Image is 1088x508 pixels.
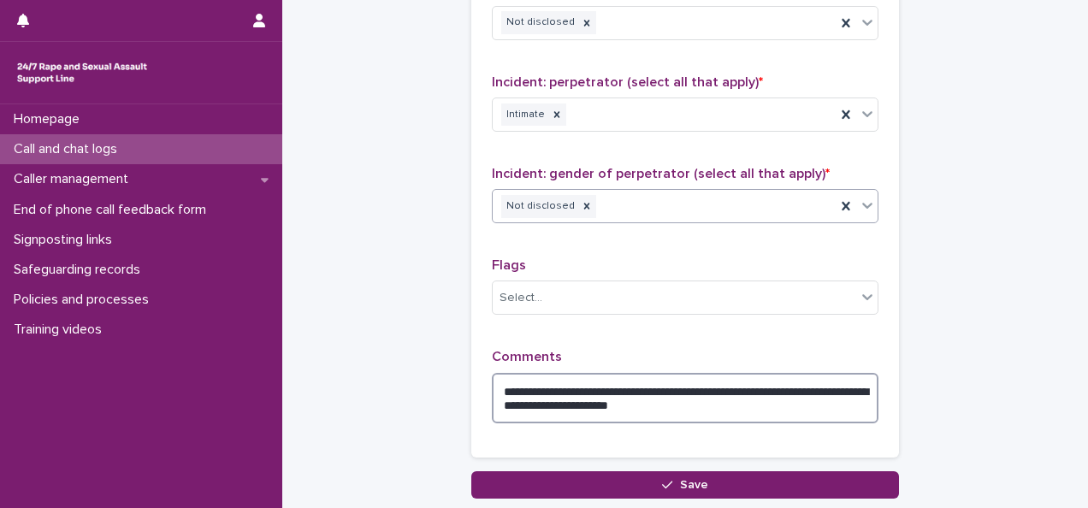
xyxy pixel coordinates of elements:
[492,75,763,89] span: Incident: perpetrator (select all that apply)
[7,141,131,157] p: Call and chat logs
[492,258,526,272] span: Flags
[7,202,220,218] p: End of phone call feedback form
[501,195,577,218] div: Not disclosed
[492,167,830,180] span: Incident: gender of perpetrator (select all that apply)
[7,171,142,187] p: Caller management
[500,289,542,307] div: Select...
[492,350,562,363] span: Comments
[501,11,577,34] div: Not disclosed
[501,103,547,127] div: Intimate
[7,322,115,338] p: Training videos
[7,111,93,127] p: Homepage
[7,232,126,248] p: Signposting links
[14,56,151,90] img: rhQMoQhaT3yELyF149Cw
[680,479,708,491] span: Save
[7,262,154,278] p: Safeguarding records
[7,292,163,308] p: Policies and processes
[471,471,899,499] button: Save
